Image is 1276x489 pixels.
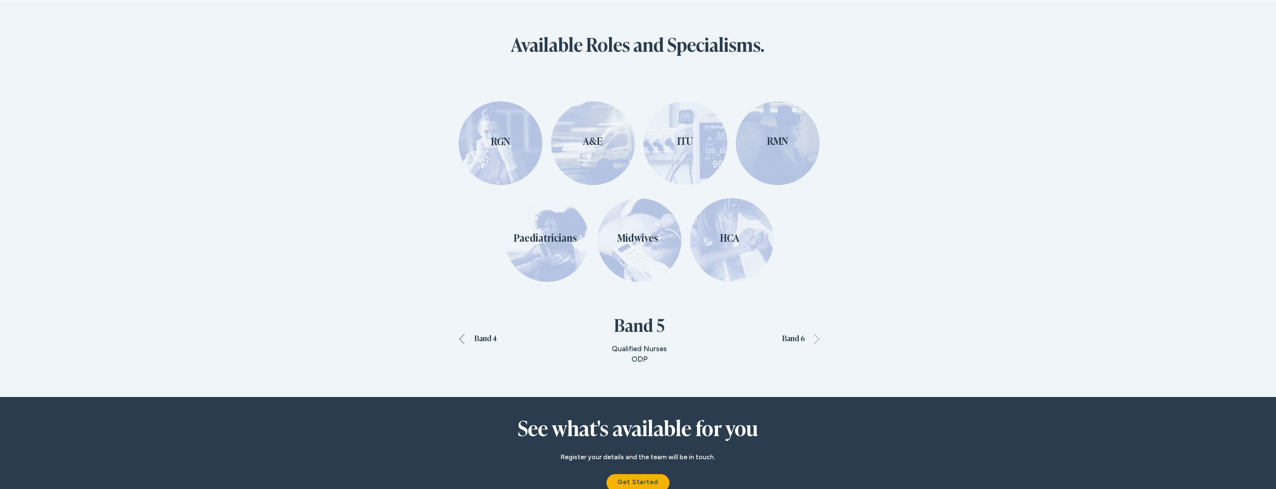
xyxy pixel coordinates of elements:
span: Band 6 [782,336,805,343]
span: See what's available for you [518,420,758,441]
img: Mental-Health-Nursing.png [736,101,820,185]
div: Slideshow [457,294,822,385]
img: HCA-Nursing.png [690,198,774,282]
img: ITU-Nursing.png [643,101,727,185]
img: Paed-Nursing.png [505,198,589,282]
span: Register your details and the team will be in touch. [560,455,715,461]
span: Band 5 [614,318,665,336]
a: ITU [677,138,693,147]
span: RMN [767,137,788,147]
span: RGN [491,137,510,147]
img: RGN-Nursing.png [459,101,542,185]
img: A&E-Nursing.png [551,101,635,185]
a: RMN [767,138,788,147]
span: ITU [677,137,693,147]
span: Available Roles and Specialisms. [511,37,764,56]
button: Previous [459,334,465,345]
span: A&E [583,137,602,147]
a: RGN [491,138,510,147]
span: Paediatricians [514,234,577,244]
img: Midwife-Nursing.png [598,198,681,282]
span: Band 4 [474,336,497,343]
span: Midwives [617,234,658,244]
a: A&E [583,138,602,147]
button: Next [814,334,819,345]
span: Get Started [617,480,658,486]
span: Qualified Nurses ODP [612,346,667,363]
span: HCA [720,234,740,244]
